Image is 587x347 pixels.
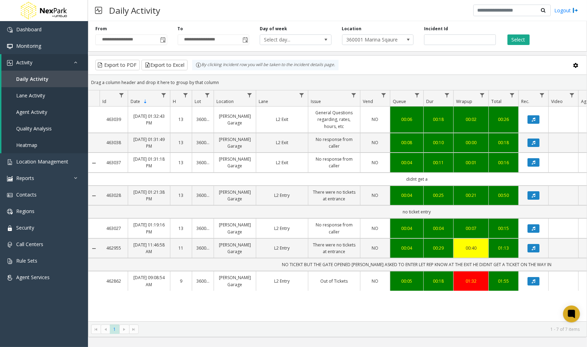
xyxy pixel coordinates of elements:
a: [DATE] 01:21:38 PM [132,189,166,202]
a: Agent Activity [1,104,88,120]
a: 00:18 [428,116,449,123]
a: 00:00 [458,139,484,146]
span: Total [491,98,501,104]
a: Vend Filter Menu [379,90,389,100]
span: Regions [16,208,34,214]
a: NO [365,278,386,284]
span: NO [372,278,379,284]
div: 01:55 [493,278,514,284]
a: L2 Entry [260,192,304,199]
span: Location [216,98,234,104]
img: 'icon' [7,176,13,181]
span: Issue [311,98,321,104]
label: To [178,26,183,32]
img: 'icon' [7,242,13,248]
span: Rec. [521,98,529,104]
span: Activity [16,59,32,66]
img: 'icon' [7,258,13,264]
a: L2 Entry [260,278,304,284]
a: 00:40 [458,245,484,251]
span: Security [16,224,34,231]
div: By clicking Incident row you will be taken to the incident details page. [192,60,339,70]
a: [DATE] 09:08:54 AM [132,274,166,288]
span: Contacts [16,191,37,198]
span: Page 1 [110,324,119,334]
a: [PERSON_NAME] Garage [218,156,252,169]
a: NO [365,192,386,199]
a: L2 Exit [260,159,304,166]
span: Video [551,98,563,104]
img: 'icon' [7,27,13,33]
a: [DATE] 01:31:18 PM [132,156,166,169]
label: Location [342,26,362,32]
div: 00:21 [458,192,484,199]
img: 'icon' [7,209,13,214]
span: Toggle popup [241,35,249,45]
a: 360001 [196,159,209,166]
div: 00:50 [493,192,514,199]
span: NO [372,192,379,198]
a: 360001 [196,116,209,123]
button: Export to PDF [95,60,140,70]
a: There were no tickets at entrance [313,189,356,202]
a: 00:05 [395,278,419,284]
a: 01:13 [493,245,514,251]
a: 13 [175,159,188,166]
a: 00:06 [395,116,419,123]
a: Total Filter Menu [507,90,517,100]
a: [DATE] 01:19:16 PM [132,221,166,235]
img: 'icon' [7,192,13,198]
span: Queue [393,98,406,104]
span: Select day... [260,35,317,45]
a: 462862 [104,278,124,284]
a: H Filter Menu [181,90,190,100]
h3: Daily Activity [106,2,164,19]
a: Heatmap [1,137,88,153]
div: 00:18 [428,278,449,284]
button: Export to Excel [141,60,188,70]
a: L2 Entry [260,225,304,232]
div: 00:04 [395,192,419,199]
a: 00:25 [428,192,449,199]
label: Incident Id [424,26,448,32]
a: Location Filter Menu [245,90,254,100]
a: 360001 [196,139,209,146]
div: 00:18 [493,139,514,146]
span: Call Centers [16,241,43,248]
a: 360001 [196,225,209,232]
a: [PERSON_NAME] Garage [218,113,252,126]
span: NO [372,225,379,231]
div: 00:26 [493,116,514,123]
a: 463037 [104,159,124,166]
label: Day of week [260,26,287,32]
span: Agent Activity [16,109,47,115]
a: 00:04 [395,159,419,166]
a: 463038 [104,139,124,146]
span: NO [372,160,379,166]
a: [PERSON_NAME] Garage [218,189,252,202]
a: 13 [175,225,188,232]
div: 00:01 [458,159,484,166]
a: 13 [175,192,188,199]
a: 00:02 [458,116,484,123]
a: 463027 [104,225,124,232]
span: Lane [259,98,268,104]
span: Dashboard [16,26,42,33]
a: 01:32 [458,278,484,284]
div: 00:16 [493,159,514,166]
span: Quality Analysis [16,125,52,132]
a: NO [365,225,386,232]
a: [DATE] 01:31:49 PM [132,136,166,149]
a: 00:04 [395,245,419,251]
a: 00:15 [493,225,514,232]
img: infoIcon.svg [196,62,201,68]
a: 463039 [104,116,124,123]
a: Rec. Filter Menu [537,90,547,100]
a: No response from caller [313,136,356,149]
span: Reports [16,175,34,181]
a: No response from caller [313,221,356,235]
